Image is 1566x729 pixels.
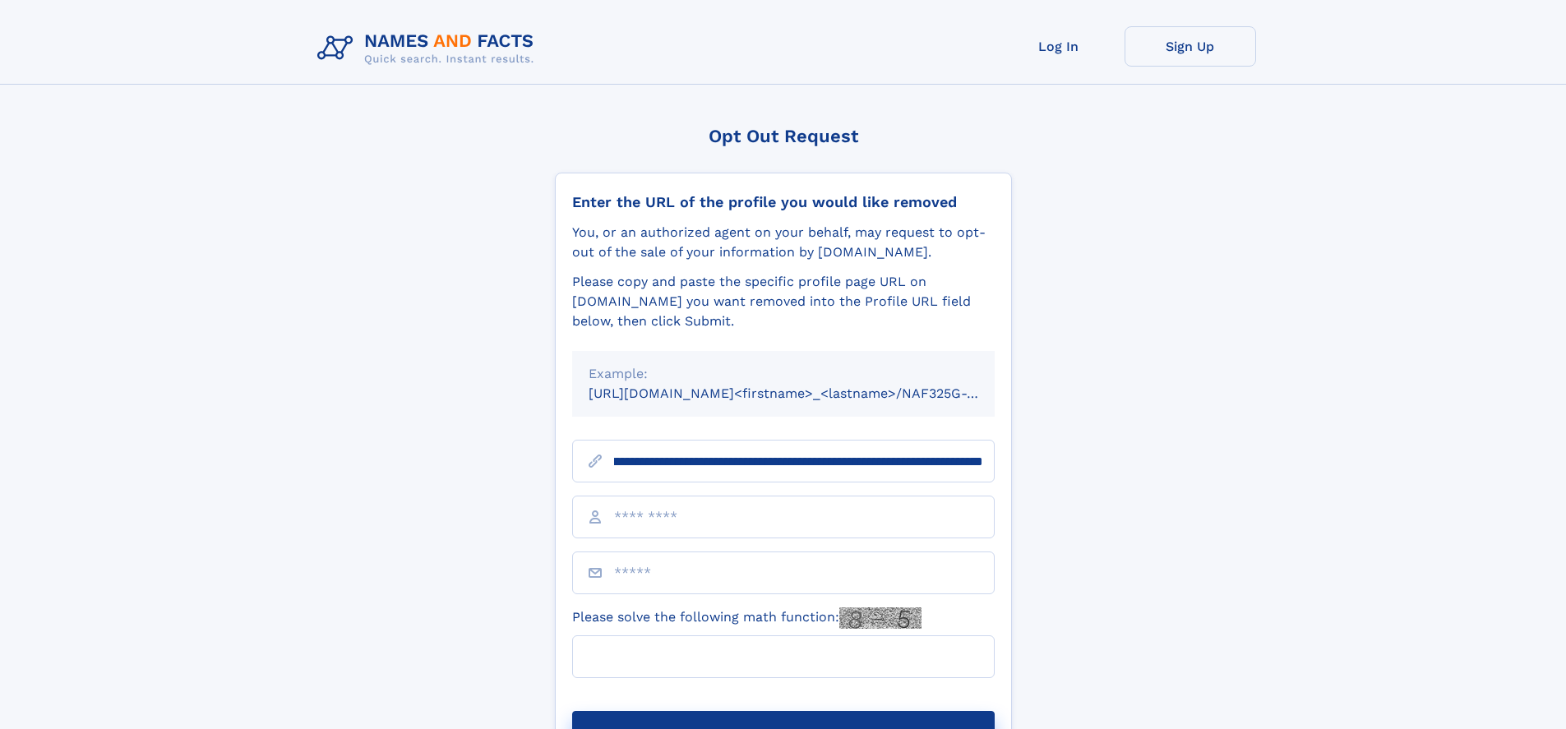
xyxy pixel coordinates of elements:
[1125,26,1256,67] a: Sign Up
[572,223,995,262] div: You, or an authorized agent on your behalf, may request to opt-out of the sale of your informatio...
[572,607,922,629] label: Please solve the following math function:
[589,364,978,384] div: Example:
[555,126,1012,146] div: Opt Out Request
[572,272,995,331] div: Please copy and paste the specific profile page URL on [DOMAIN_NAME] you want removed into the Pr...
[572,193,995,211] div: Enter the URL of the profile you would like removed
[311,26,547,71] img: Logo Names and Facts
[589,385,1026,401] small: [URL][DOMAIN_NAME]<firstname>_<lastname>/NAF325G-xxxxxxxx
[993,26,1125,67] a: Log In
